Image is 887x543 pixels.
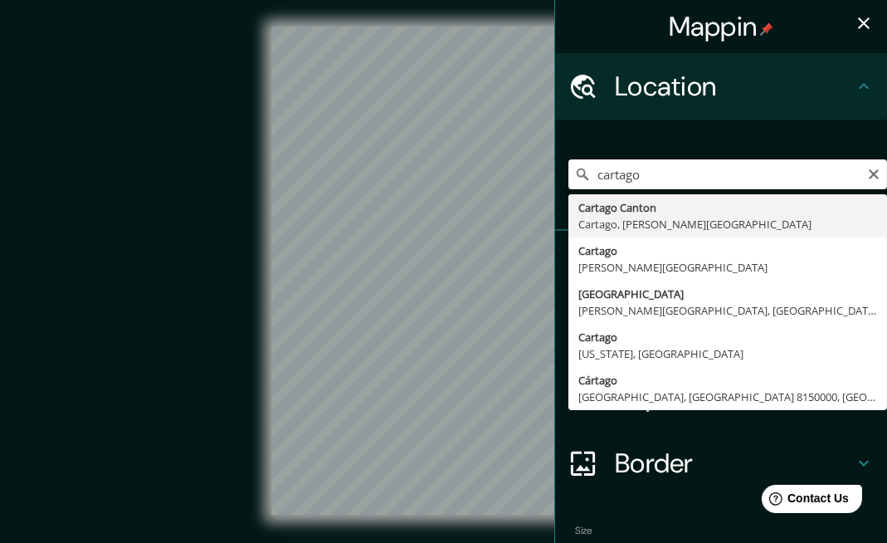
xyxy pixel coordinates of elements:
button: Clear [867,165,880,181]
input: Pick your city or area [568,159,887,189]
div: Pins [555,231,887,297]
h4: Border [615,447,854,480]
div: Layout [555,364,887,430]
div: Cártago [578,372,877,389]
div: Cartago Canton [578,199,877,216]
iframe: Help widget launcher [739,478,869,525]
div: [GEOGRAPHIC_DATA], [GEOGRAPHIC_DATA] 8150000, [GEOGRAPHIC_DATA] [578,389,877,405]
div: [PERSON_NAME][GEOGRAPHIC_DATA] [578,259,877,276]
h4: Location [615,70,854,103]
h4: Layout [615,380,854,413]
label: Size [575,524,592,538]
canvas: Map [271,27,617,516]
img: pin-icon.png [760,22,773,36]
div: [PERSON_NAME][GEOGRAPHIC_DATA], [GEOGRAPHIC_DATA] [578,302,877,319]
div: [GEOGRAPHIC_DATA] [578,286,877,302]
div: Cartago, [PERSON_NAME][GEOGRAPHIC_DATA] [578,216,877,232]
div: Style [555,297,887,364]
h4: Mappin [669,10,774,43]
div: Location [555,53,887,120]
div: Border [555,430,887,497]
div: Cartago [578,242,877,259]
div: Cartago [578,329,877,345]
div: [US_STATE], [GEOGRAPHIC_DATA] [578,345,877,362]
